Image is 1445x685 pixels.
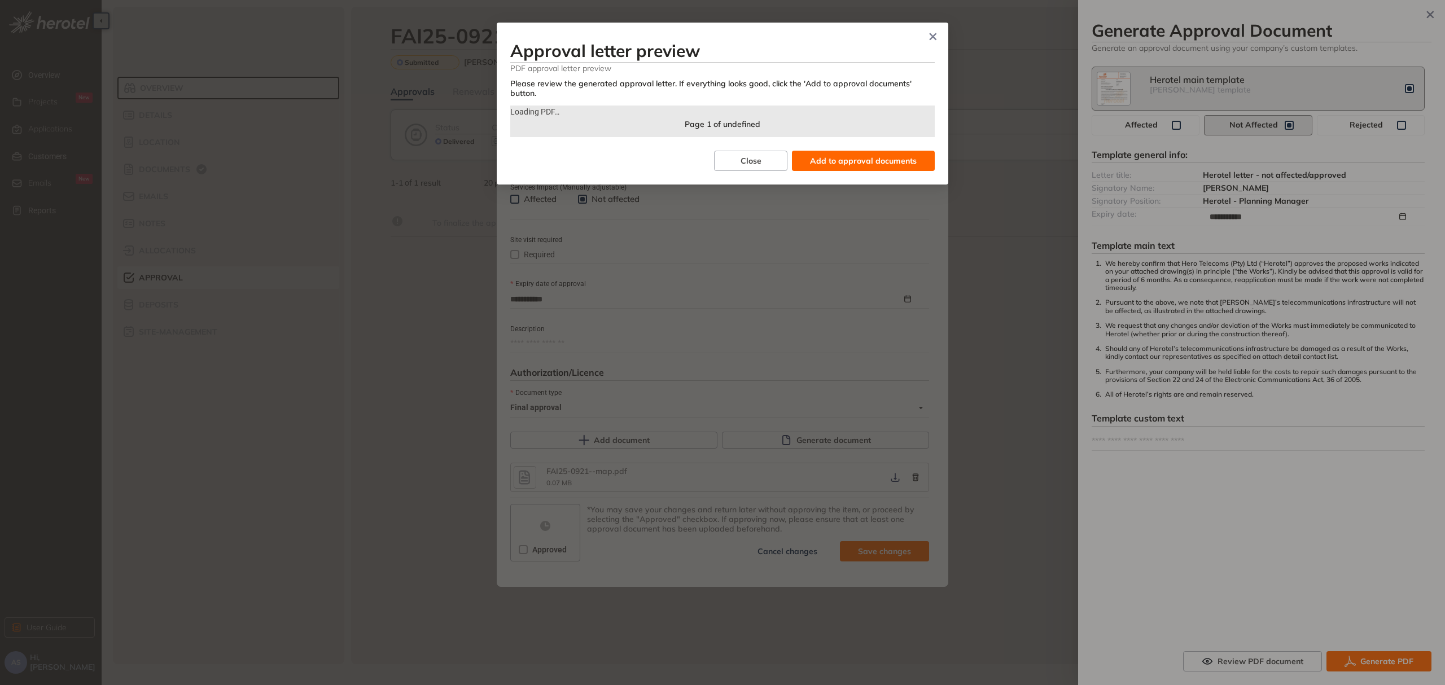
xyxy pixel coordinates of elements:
button: Close [714,151,787,171]
h3: Approval letter preview [510,41,935,61]
button: Close [918,23,948,53]
span: Page 1 of undefined [685,119,760,129]
div: Please review the generated approval letter. If everything looks good, click the 'Add to approval... [510,79,935,98]
span: Close [741,155,761,167]
button: Add to approval documents [792,151,935,171]
div: Loading PDF… [510,106,935,118]
span: Add to approval documents [810,155,917,167]
span: PDF approval letter preview [510,63,935,73]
